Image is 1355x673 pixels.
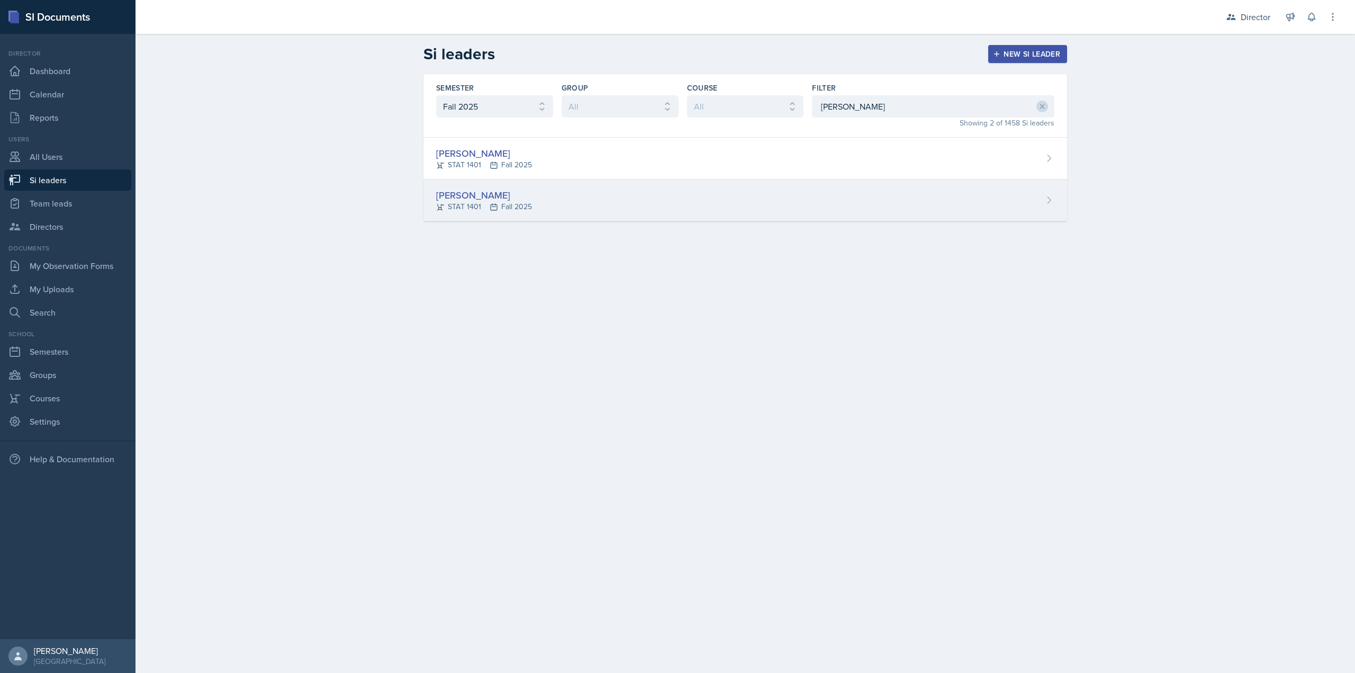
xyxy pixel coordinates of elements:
[4,302,131,323] a: Search
[423,180,1067,221] a: [PERSON_NAME] STAT 1401Fall 2025
[436,201,532,212] div: STAT 1401 Fall 2025
[812,118,1054,129] div: Showing 2 of 1458 Si leaders
[4,329,131,339] div: School
[34,656,105,667] div: [GEOGRAPHIC_DATA]
[34,645,105,656] div: [PERSON_NAME]
[988,45,1067,63] button: New Si leader
[4,84,131,105] a: Calendar
[4,134,131,144] div: Users
[4,107,131,128] a: Reports
[812,83,836,93] label: Filter
[4,49,131,58] div: Director
[4,255,131,276] a: My Observation Forms
[423,138,1067,180] a: [PERSON_NAME] STAT 1401Fall 2025
[562,83,589,93] label: Group
[995,50,1060,58] div: New Si leader
[4,146,131,167] a: All Users
[687,83,718,93] label: Course
[4,364,131,385] a: Groups
[436,146,532,160] div: [PERSON_NAME]
[4,193,131,214] a: Team leads
[436,159,532,171] div: STAT 1401 Fall 2025
[4,169,131,191] a: Si leaders
[4,448,131,470] div: Help & Documentation
[436,83,474,93] label: Semester
[1241,11,1270,23] div: Director
[4,279,131,300] a: My Uploads
[812,95,1054,118] input: Filter
[4,216,131,237] a: Directors
[4,411,131,432] a: Settings
[4,244,131,253] div: Documents
[423,44,495,64] h2: Si leaders
[4,341,131,362] a: Semesters
[4,60,131,82] a: Dashboard
[436,188,532,202] div: [PERSON_NAME]
[4,388,131,409] a: Courses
